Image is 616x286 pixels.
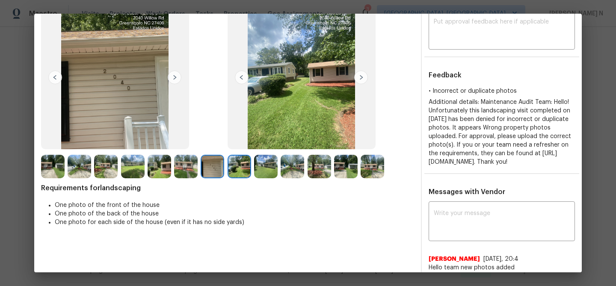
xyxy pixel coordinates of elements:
[429,255,480,263] span: [PERSON_NAME]
[55,201,414,209] li: One photo of the front of the house
[168,71,181,84] img: right-chevron-button-url
[235,71,249,84] img: left-chevron-button-url
[55,218,414,227] li: One photo for each side of the house (even if it has no side yards)
[429,72,462,79] span: Feedback
[55,209,414,218] li: One photo of the back of the house
[354,71,368,84] img: right-chevron-button-url
[429,263,575,272] span: Hello team new photos added
[483,256,518,262] span: [DATE], 20:4
[429,99,571,165] span: Additional details: Maintenance Audit Team: Hello! Unfortunately this landscaping visit completed...
[429,189,505,195] span: Messages with Vendor
[429,88,517,94] span: • Incorrect or duplicate photos
[48,71,62,84] img: left-chevron-button-url
[41,184,414,192] span: Requirements for landscaping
